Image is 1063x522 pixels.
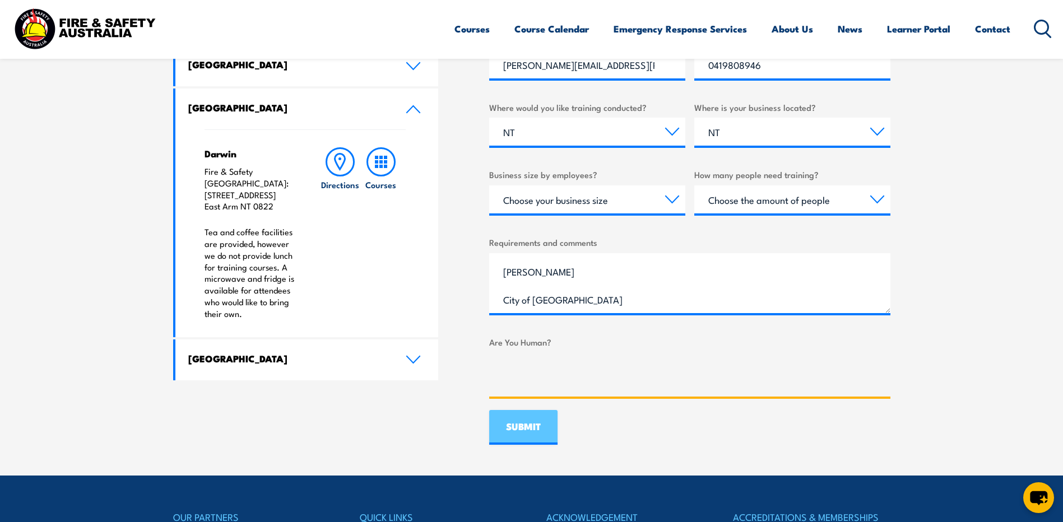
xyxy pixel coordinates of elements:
h4: [GEOGRAPHIC_DATA] [188,101,389,114]
label: Where would you like training conducted? [489,101,685,114]
a: Courses [454,14,490,44]
h4: [GEOGRAPHIC_DATA] [188,58,389,71]
a: About Us [772,14,813,44]
a: [GEOGRAPHIC_DATA] [175,88,439,129]
h4: Darwin [205,147,298,160]
p: Tea and coffee facilities are provided, however we do not provide lunch for training courses. A m... [205,226,298,319]
label: Requirements and comments [489,236,890,249]
h6: Directions [321,179,359,190]
a: Emergency Response Services [614,14,747,44]
a: Course Calendar [514,14,589,44]
a: Courses [361,147,401,320]
a: Contact [975,14,1010,44]
a: Directions [320,147,360,320]
h4: [GEOGRAPHIC_DATA] [188,352,389,365]
iframe: reCAPTCHA [489,353,660,397]
a: Learner Portal [887,14,950,44]
p: Fire & Safety [GEOGRAPHIC_DATA]: [STREET_ADDRESS] East Arm NT 0822 [205,166,298,212]
label: How many people need training? [694,168,890,181]
button: chat-button [1023,482,1054,513]
label: Where is your business located? [694,101,890,114]
label: Business size by employees? [489,168,685,181]
input: SUBMIT [489,410,558,445]
label: Are You Human? [489,335,890,348]
a: [GEOGRAPHIC_DATA] [175,45,439,86]
a: [GEOGRAPHIC_DATA] [175,339,439,380]
a: News [838,14,862,44]
h6: Courses [365,179,396,190]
